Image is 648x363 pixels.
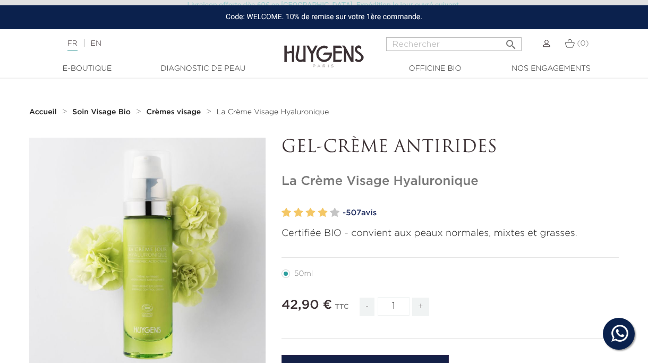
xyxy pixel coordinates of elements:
[217,108,329,116] a: La Crème Visage Hyaluronique
[282,205,291,221] label: 1
[34,63,140,74] a: E-Boutique
[346,209,361,217] span: 507
[62,37,262,50] div: |
[382,63,488,74] a: Officine Bio
[67,40,78,51] a: FR
[91,40,101,47] a: EN
[282,299,332,311] span: 42,90 €
[147,108,203,116] a: Crèmes visage
[378,297,410,316] input: Quantité
[505,35,517,48] i: 
[577,40,589,47] span: (0)
[282,226,619,241] p: Certifiée BIO - convient aux peaux normales, mixtes et grasses.
[150,63,256,74] a: Diagnostic de peau
[284,28,364,69] img: Huygens
[29,108,57,116] strong: Accueil
[72,108,131,116] strong: Soin Visage Bio
[294,205,303,221] label: 2
[282,138,619,158] p: GEL-CRÈME ANTIRIDES
[498,63,604,74] a: Nos engagements
[282,269,326,278] label: 50ml
[412,298,429,316] span: +
[501,34,521,48] button: 
[318,205,327,221] label: 4
[343,205,619,221] a: -507avis
[335,296,349,324] div: TTC
[282,174,619,189] h1: La Crème Visage Hyaluronique
[29,108,59,116] a: Accueil
[72,108,133,116] a: Soin Visage Bio
[147,108,201,116] strong: Crèmes visage
[306,205,316,221] label: 3
[360,298,374,316] span: -
[330,205,339,221] label: 5
[386,37,522,51] input: Rechercher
